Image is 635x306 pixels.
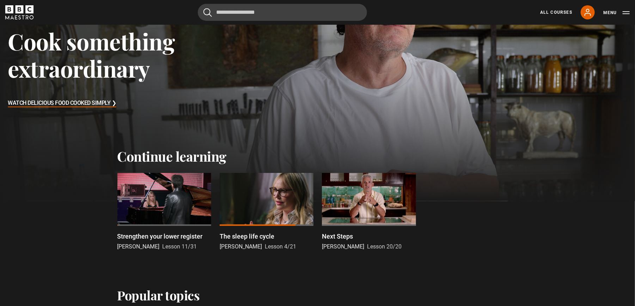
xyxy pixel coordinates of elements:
[117,288,200,302] h2: Popular topics
[8,28,254,82] h3: Cook something extraordinary
[198,4,367,21] input: Search
[220,232,274,241] p: The sleep life cycle
[117,232,203,241] p: Strengthen your lower register
[322,232,353,241] p: Next Steps
[117,173,211,251] a: Strengthen your lower register [PERSON_NAME] Lesson 11/31
[322,243,364,250] span: [PERSON_NAME]
[5,5,33,19] svg: BBC Maestro
[203,8,212,17] button: Submit the search query
[265,243,296,250] span: Lesson 4/21
[603,9,630,16] button: Toggle navigation
[322,173,416,251] a: Next Steps [PERSON_NAME] Lesson 20/20
[117,243,160,250] span: [PERSON_NAME]
[163,243,197,250] span: Lesson 11/31
[220,243,262,250] span: [PERSON_NAME]
[540,9,572,16] a: All Courses
[220,173,313,251] a: The sleep life cycle [PERSON_NAME] Lesson 4/21
[367,243,402,250] span: Lesson 20/20
[117,148,518,164] h2: Continue learning
[8,98,116,109] h3: Watch Delicious Food Cooked Simply ❯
